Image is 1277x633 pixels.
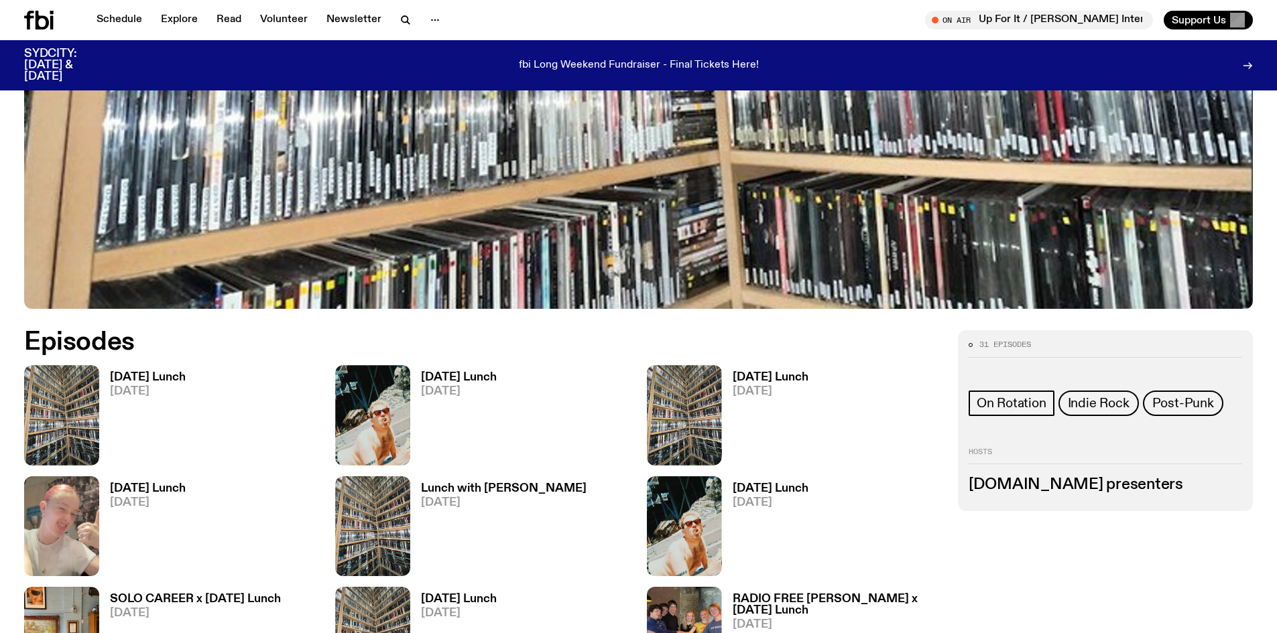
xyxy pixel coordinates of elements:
[647,365,722,465] img: A corner shot of the fbi music library
[110,372,186,383] h3: [DATE] Lunch
[1143,391,1223,416] a: Post-Punk
[110,593,281,605] h3: SOLO CAREER x [DATE] Lunch
[110,386,186,397] span: [DATE]
[153,11,206,29] a: Explore
[410,483,587,576] a: Lunch with [PERSON_NAME][DATE]
[88,11,150,29] a: Schedule
[519,60,759,72] p: fbi Long Weekend Fundraiser - Final Tickets Here!
[925,11,1153,29] button: On AirUp For It / [PERSON_NAME] Interview
[1152,396,1214,411] span: Post-Punk
[99,483,186,576] a: [DATE] Lunch[DATE]
[421,593,497,605] h3: [DATE] Lunch
[1058,391,1139,416] a: Indie Rock
[979,341,1031,348] span: 31 episodes
[969,391,1054,416] a: On Rotation
[733,497,808,508] span: [DATE]
[99,372,186,465] a: [DATE] Lunch[DATE]
[722,483,808,576] a: [DATE] Lunch[DATE]
[733,386,808,397] span: [DATE]
[110,483,186,494] h3: [DATE] Lunch
[969,448,1242,464] h2: Hosts
[1068,396,1130,411] span: Indie Rock
[208,11,249,29] a: Read
[421,372,497,383] h3: [DATE] Lunch
[1164,11,1253,29] button: Support Us
[421,483,587,494] h3: Lunch with [PERSON_NAME]
[110,608,281,619] span: [DATE]
[722,372,808,465] a: [DATE] Lunch[DATE]
[733,483,808,494] h3: [DATE] Lunch
[410,372,497,465] a: [DATE] Lunch[DATE]
[977,396,1046,411] span: On Rotation
[1172,14,1226,26] span: Support Us
[421,386,497,397] span: [DATE]
[24,330,838,354] h2: Episodes
[24,365,99,465] img: A corner shot of the fbi music library
[969,478,1242,492] h3: [DOMAIN_NAME] presenters
[110,497,186,508] span: [DATE]
[733,372,808,383] h3: [DATE] Lunch
[733,619,942,630] span: [DATE]
[733,593,942,616] h3: RADIO FREE [PERSON_NAME] x [DATE] Lunch
[335,476,410,576] img: A corner shot of the fbi music library
[318,11,389,29] a: Newsletter
[421,608,497,619] span: [DATE]
[421,497,587,508] span: [DATE]
[252,11,316,29] a: Volunteer
[24,48,110,82] h3: SYDCITY: [DATE] & [DATE]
